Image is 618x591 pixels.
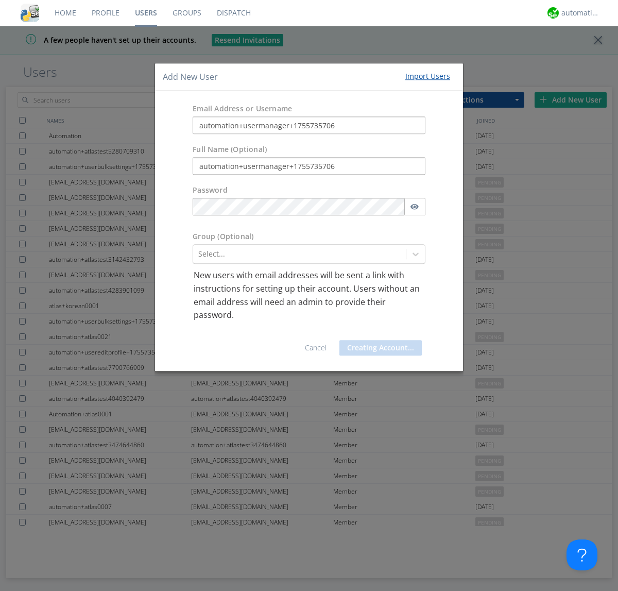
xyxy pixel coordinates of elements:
[193,145,267,155] label: Full Name (Optional)
[21,4,39,22] img: cddb5a64eb264b2086981ab96f4c1ba7
[194,269,424,322] p: New users with email addresses will be sent a link with instructions for setting up their account...
[193,158,425,175] input: Julie Appleseed
[193,117,425,134] input: e.g. email@address.com, Housekeeping1
[561,8,600,18] div: automation+atlas
[339,340,422,356] button: Creating Account...
[547,7,559,19] img: d2d01cd9b4174d08988066c6d424eccd
[193,104,292,114] label: Email Address or Username
[305,343,327,352] a: Cancel
[193,232,253,242] label: Group (Optional)
[405,71,450,81] div: Import Users
[163,71,218,83] h4: Add New User
[193,185,228,196] label: Password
